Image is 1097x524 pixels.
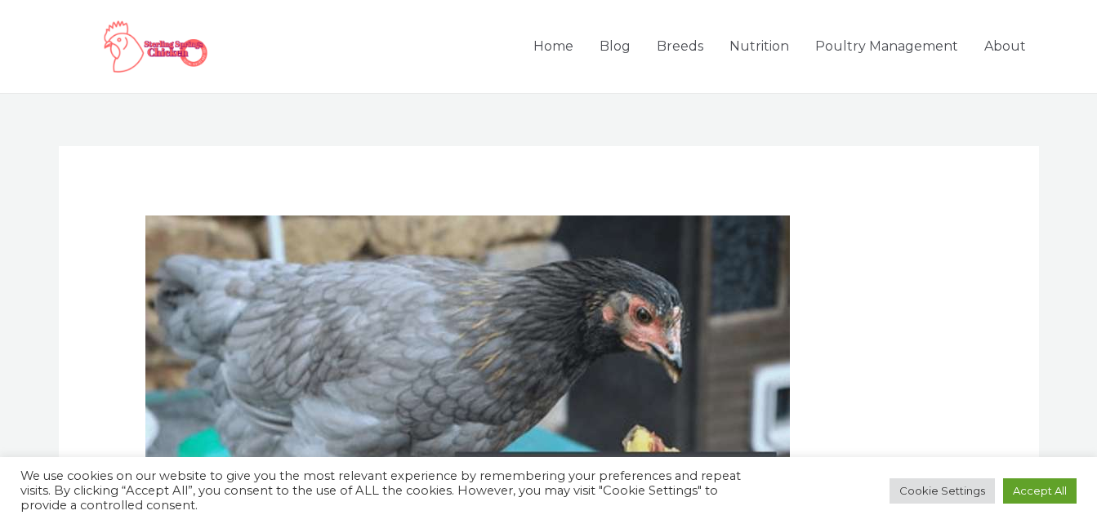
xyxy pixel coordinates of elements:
[520,18,586,75] a: Home
[716,18,802,75] a: Nutrition
[971,18,1039,75] a: About
[59,13,260,80] img: Sterling Springs Chicken
[520,18,1039,75] nav: Site Navigation
[20,468,760,513] div: We use cookies on our website to give you the most relevant experience by remembering your prefer...
[1003,478,1077,504] a: Accept All
[802,18,971,75] a: Poultry Management
[586,18,644,75] a: Blog
[644,18,716,75] a: Breeds
[890,478,995,504] a: Cookie Settings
